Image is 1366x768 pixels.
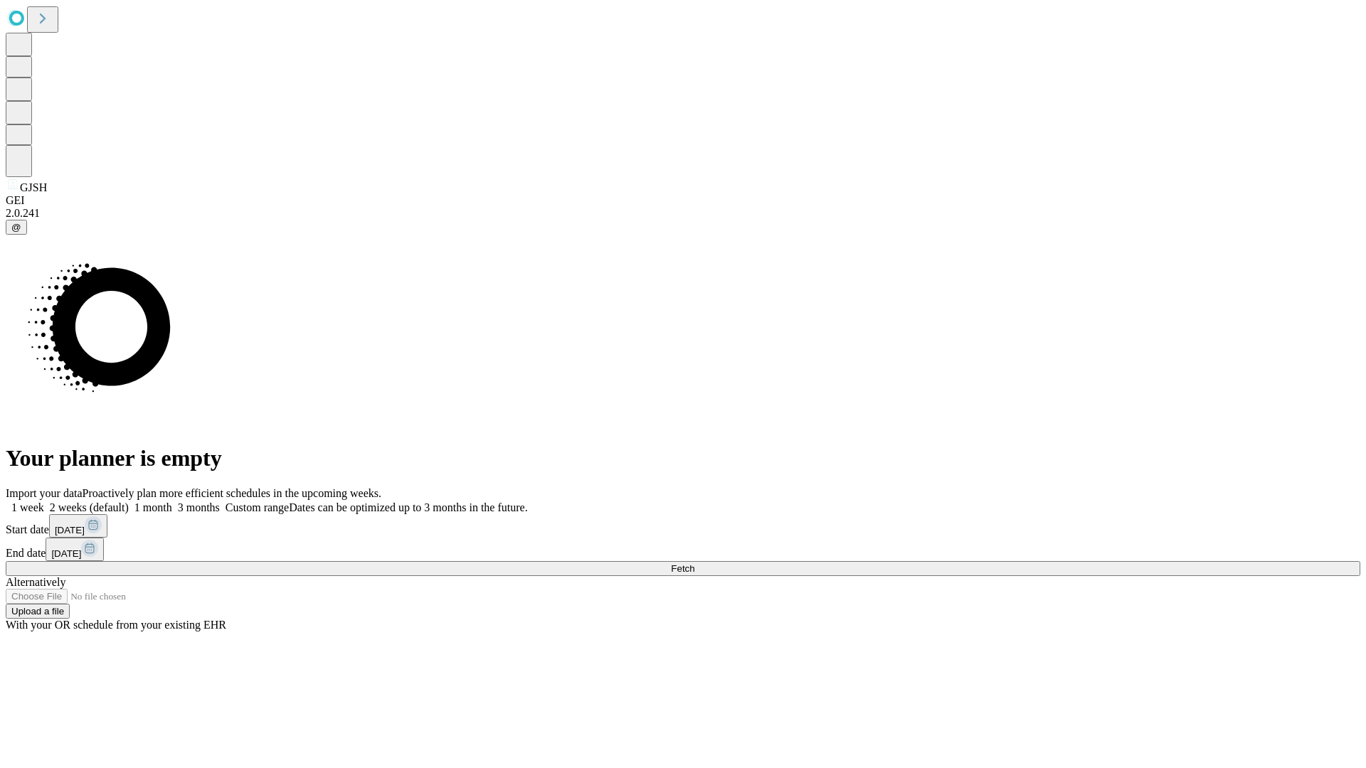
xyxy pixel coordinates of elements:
button: [DATE] [49,514,107,538]
span: [DATE] [55,525,85,535]
span: [DATE] [51,548,81,559]
span: Proactively plan more efficient schedules in the upcoming weeks. [83,487,381,499]
span: Import your data [6,487,83,499]
span: 2 weeks (default) [50,501,129,513]
span: 3 months [178,501,220,513]
div: 2.0.241 [6,207,1360,220]
div: Start date [6,514,1360,538]
span: 1 week [11,501,44,513]
button: [DATE] [46,538,104,561]
span: Custom range [226,501,289,513]
div: GEI [6,194,1360,207]
button: Upload a file [6,604,70,619]
span: Fetch [671,563,694,574]
button: @ [6,220,27,235]
span: @ [11,222,21,233]
span: Dates can be optimized up to 3 months in the future. [289,501,527,513]
span: GJSH [20,181,47,193]
span: 1 month [134,501,172,513]
span: Alternatively [6,576,65,588]
span: With your OR schedule from your existing EHR [6,619,226,631]
div: End date [6,538,1360,561]
h1: Your planner is empty [6,445,1360,471]
button: Fetch [6,561,1360,576]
